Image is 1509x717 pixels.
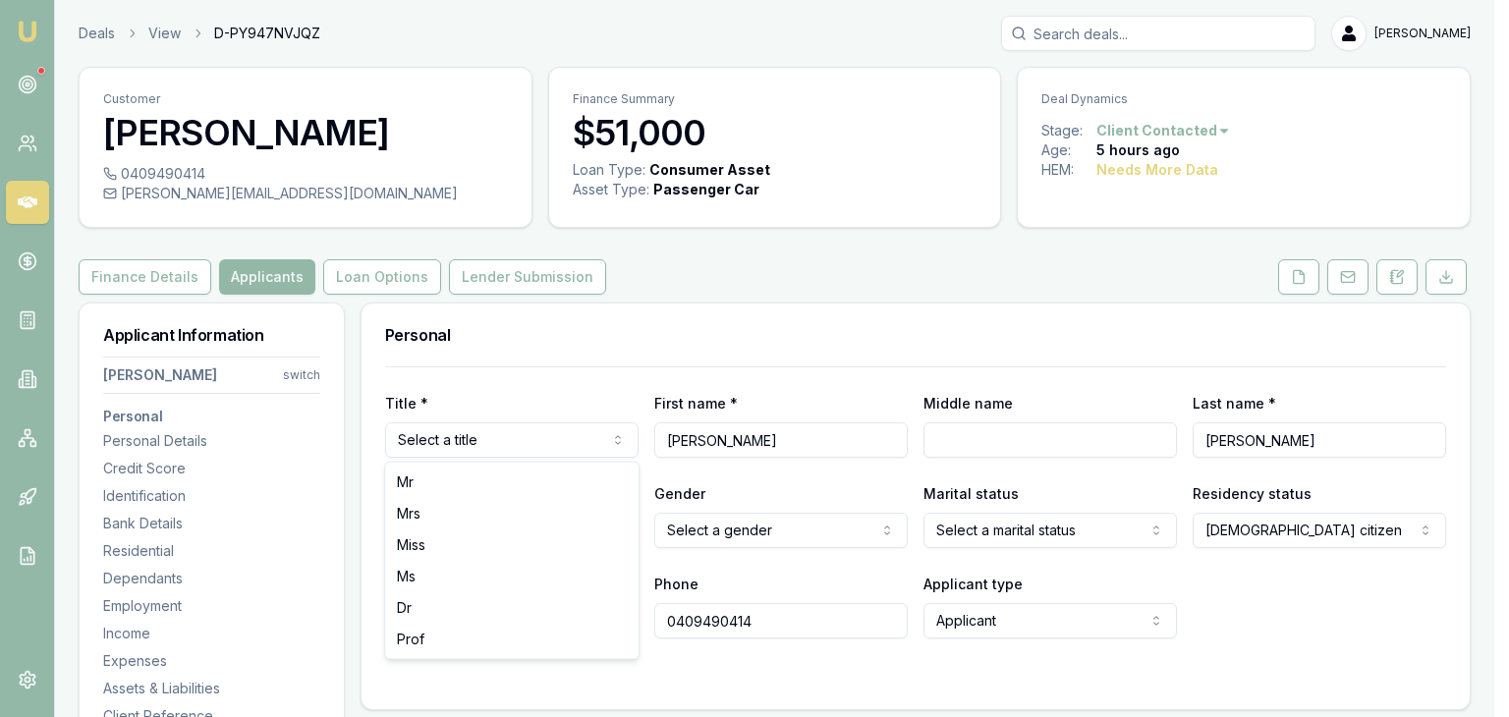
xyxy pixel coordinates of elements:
[397,504,420,524] span: Mrs
[397,598,412,618] span: Dr
[397,567,416,586] span: Ms
[397,472,414,492] span: Mr
[397,535,425,555] span: Miss
[397,630,424,649] span: Prof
